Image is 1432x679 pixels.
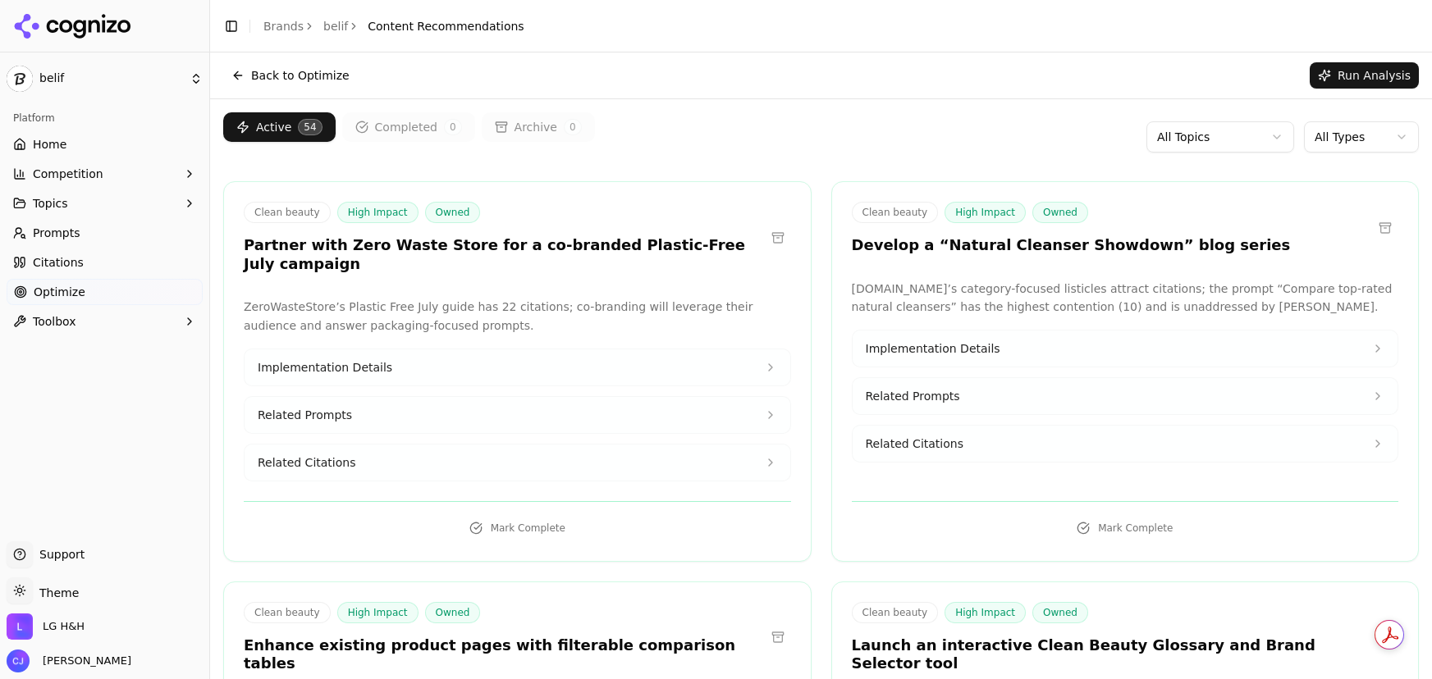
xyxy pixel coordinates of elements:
span: 0 [564,119,582,135]
span: Owned [1032,202,1088,223]
span: Citations [33,254,84,271]
button: Related Prompts [245,397,790,433]
span: belif [39,71,183,86]
span: High Impact [945,202,1026,223]
a: Optimize [7,279,203,305]
a: Brands [263,20,304,33]
span: Topics [33,195,68,212]
span: Optimize [34,284,85,300]
span: Support [33,546,85,563]
button: Related Citations [853,426,1398,462]
button: Archive recommendation [1372,624,1398,650]
button: Implementation Details [853,330,1398,367]
button: Archive recommendation [765,225,791,251]
span: High Impact [337,602,419,623]
span: Clean beauty [852,602,939,623]
a: Home [7,131,203,157]
button: Related Citations [245,444,790,481]
span: Clean beauty [244,202,331,223]
button: Topics [7,190,203,216]
span: LG H&H [43,619,85,634]
span: Owned [425,602,481,623]
span: High Impact [945,602,1026,623]
img: LG H&H [7,613,33,640]
button: Back to Optimize [223,62,358,89]
span: Competition [33,166,103,182]
h3: Launch an interactive Clean Beauty Glossary and Brand Selector tool [852,636,1373,673]
button: Archive recommendation [1372,215,1398,241]
img: belif [7,66,33,92]
span: Related Citations [258,454,355,471]
button: Implementation Details [245,349,790,385]
h3: Partner with Zero Waste Store for a co-branded Plastic-Free July campaign [244,236,765,273]
button: Open user button [7,649,131,672]
button: Mark Complete [852,515,1399,541]
img: Clay Johnson [7,649,30,672]
p: ZeroWasteStore’s Plastic Free July guide has 22 citations; co-branding will leverage their audien... [244,298,791,335]
button: Archive0 [482,112,595,142]
button: Completed0 [342,112,475,142]
span: Owned [1032,602,1088,623]
span: Clean beauty [244,602,331,623]
span: Clean beauty [852,202,939,223]
span: Toolbox [33,313,76,330]
span: High Impact [337,202,419,223]
span: Implementation Details [866,340,1000,357]
div: Platform [7,105,203,131]
button: Run Analysis [1310,62,1419,89]
p: [DOMAIN_NAME]’s category-focused listicles attract citations; the prompt “Compare top-rated natur... [852,280,1399,317]
span: Content Recommendations [368,18,524,34]
a: Prompts [7,220,203,246]
span: 54 [298,119,322,135]
nav: breadcrumb [263,18,524,34]
h3: Enhance existing product pages with filterable comparison tables [244,636,765,673]
span: Owned [425,202,481,223]
span: [PERSON_NAME] [36,654,131,668]
button: Toolbox [7,308,203,335]
span: Home [33,136,66,153]
button: Active54 [223,112,336,142]
span: Related Prompts [866,388,960,404]
button: Related Prompts [853,378,1398,414]
span: Implementation Details [258,359,392,376]
span: 0 [444,119,462,135]
span: Theme [33,586,79,599]
button: Archive recommendation [765,624,791,650]
span: Prompts [33,225,80,241]
a: belif [323,18,348,34]
a: Citations [7,249,203,276]
span: Related Prompts [258,407,352,423]
h3: Develop a “Natural Cleanser Showdown” blog series [852,236,1291,255]
button: Open organization switcher [7,613,85,640]
iframe: Intercom live chat [1376,599,1416,638]
span: Related Citations [866,435,963,452]
button: Mark Complete [244,515,791,541]
button: Competition [7,161,203,187]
